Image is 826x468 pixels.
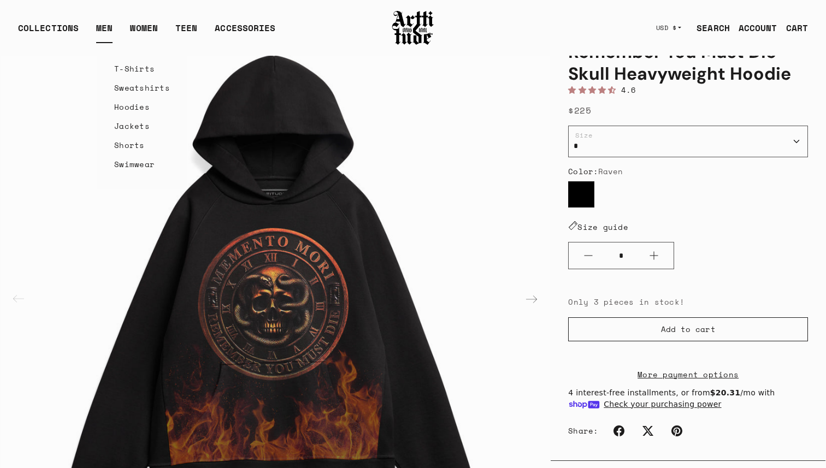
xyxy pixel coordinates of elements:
a: Twitter [636,419,660,443]
img: Arttitude [391,9,435,46]
a: Jackets [114,116,170,135]
a: Facebook [607,419,631,443]
a: TEEN [175,21,197,43]
button: Add to cart [568,317,808,341]
a: Pinterest [665,419,689,443]
button: USD $ [650,16,688,40]
div: ACCESSORIES [215,21,275,43]
a: Size guide [568,221,628,233]
h1: Remember You Must Die Skull Heavyweight Hoodie [568,41,808,85]
button: Plus [634,242,674,269]
a: Hoodies [114,97,170,116]
input: Quantity [608,246,634,266]
a: More payment options [568,368,808,381]
a: MEN [96,21,113,43]
div: COLLECTIONS [18,21,79,43]
div: Only 3 pieces in stock! [568,295,808,308]
span: Add to cart [661,324,716,335]
span: USD $ [656,23,677,32]
a: Sweatshirts [114,78,170,97]
div: CART [786,21,808,34]
a: ACCOUNT [730,17,777,39]
a: Open cart [777,17,808,39]
span: $225 [568,104,591,117]
span: Share: [568,425,598,436]
a: T-Shirts [114,59,170,78]
label: Raven [568,181,594,208]
div: Color: [568,166,808,177]
span: 4.6 [621,84,636,96]
ul: Main navigation [9,21,284,43]
div: Next slide [518,286,545,312]
span: Raven [598,165,623,177]
a: Shorts [114,135,170,155]
button: Minus [569,242,608,269]
a: Swimwear [114,155,170,174]
a: WOMEN [130,21,158,43]
a: SEARCH [688,17,730,39]
span: 4.62 stars [568,84,621,96]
